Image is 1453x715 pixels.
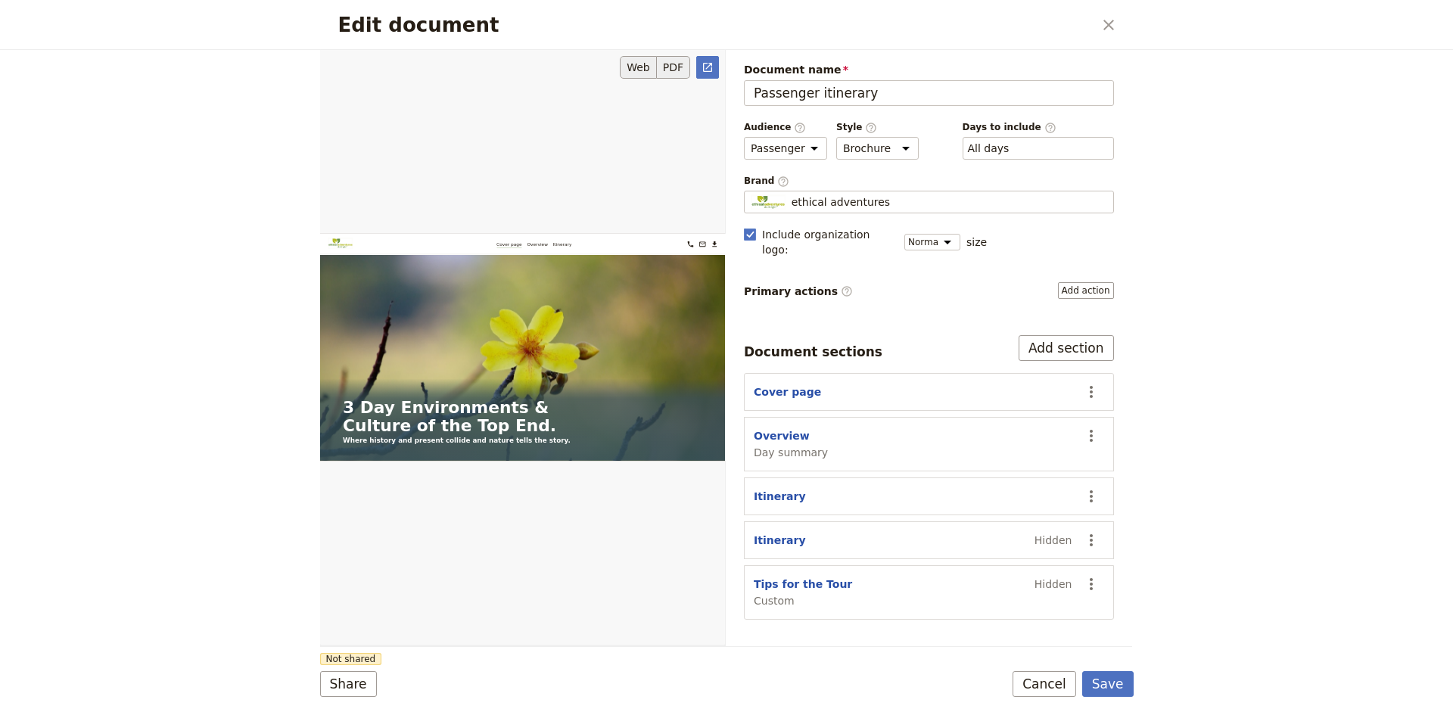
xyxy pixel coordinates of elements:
[1078,379,1104,405] button: Actions
[792,194,890,210] span: ethical adventures
[754,593,852,608] span: Custom
[744,121,827,134] span: Audience
[744,137,827,160] select: Audience​
[1082,671,1134,697] button: Save
[841,285,853,297] span: ​
[1058,282,1114,299] button: Primary actions​
[557,15,602,35] a: Itinerary
[751,194,786,210] img: Profile
[966,235,987,250] span: size
[968,141,1010,156] button: Days to include​Clear input
[865,122,877,132] span: ​
[1035,533,1072,548] span: Hidden
[873,12,899,38] button: 0488442269
[744,284,853,299] span: Primary actions
[754,428,810,443] button: Overview
[744,175,1114,188] span: Brand
[54,483,914,505] p: Where history and present collide and nature tells the story.
[744,62,1114,77] span: Document name
[754,533,806,548] button: Itinerary
[794,122,806,132] span: ​
[657,56,690,79] button: PDF
[754,577,852,592] button: Tips for the Tour
[836,137,919,160] select: Style​
[1078,571,1104,597] button: Actions
[495,15,545,35] a: Overview
[696,56,719,79] a: Open full preview
[1078,483,1104,509] button: Actions
[754,489,806,504] button: Itinerary
[902,12,928,38] a: office@ethicaladventures.com.au
[1019,335,1114,361] button: Add section
[1044,122,1056,132] span: ​
[963,121,1114,134] span: Days to include
[904,234,960,250] select: size
[620,56,657,79] button: Web
[1096,12,1122,38] button: Close dialog
[320,653,382,665] span: Not shared
[762,227,895,257] span: Include organization logo :
[1078,527,1104,553] button: Actions
[320,671,377,697] button: Share
[422,15,483,35] a: Cover page
[744,80,1114,106] input: Document name
[754,384,821,399] button: Cover page
[754,445,828,460] span: Day summary
[744,343,882,361] div: Document sections
[777,176,789,186] span: ​
[836,121,919,134] span: Style
[1013,671,1076,697] button: Cancel
[18,9,151,36] img: ethical adventures logo
[54,395,914,480] h1: 3 Day Environments & Culture of the Top End.
[1035,577,1072,592] span: Hidden
[338,14,1093,36] h2: Edit document
[931,12,957,38] button: Download pdf
[1078,423,1104,449] button: Actions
